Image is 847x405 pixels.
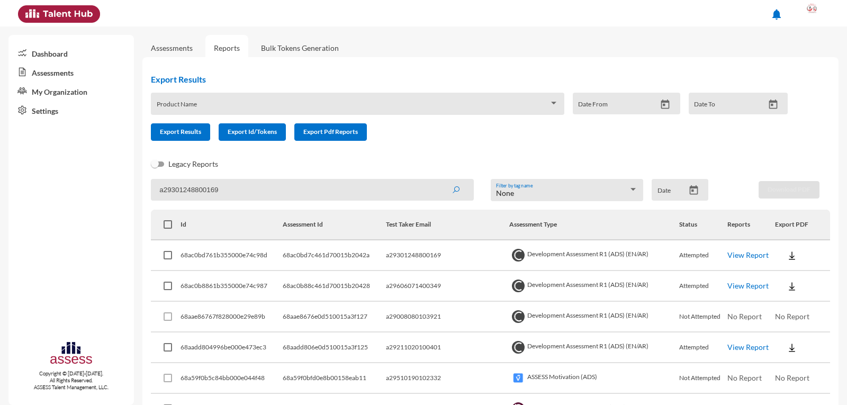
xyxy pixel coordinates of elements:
[181,240,283,271] td: 68ac0bd761b355000e74c98d
[759,181,819,199] button: Download PDF
[283,210,385,240] th: Assessment Id
[303,128,358,136] span: Export Pdf Reports
[160,128,201,136] span: Export Results
[727,373,762,382] span: No Report
[49,340,93,368] img: assesscompany-logo.png
[386,302,510,332] td: a29008080103921
[509,240,679,271] td: Development Assessment R1 (ADS) (EN/AR)
[386,271,510,302] td: a29606071400349
[775,312,809,321] span: No Report
[386,210,510,240] th: Test Taker Email
[283,332,385,363] td: 68aadd806e0d510015a3f125
[294,123,367,141] button: Export Pdf Reports
[509,332,679,363] td: Development Assessment R1 (ADS) (EN/AR)
[386,240,510,271] td: a29301248800169
[8,62,134,82] a: Assessments
[684,185,703,196] button: Open calendar
[509,210,679,240] th: Assessment Type
[727,250,769,259] a: View Report
[253,35,347,61] a: Bulk Tokens Generation
[283,271,385,302] td: 68ac0b88c461d70015b20428
[770,8,783,21] mat-icon: notifications
[283,302,385,332] td: 68aae8676e0d510015a3f127
[727,210,776,240] th: Reports
[656,99,674,110] button: Open calendar
[775,373,809,382] span: No Report
[727,312,762,321] span: No Report
[283,240,385,271] td: 68ac0bd7c461d70015b2042a
[768,185,810,193] span: Download PDF
[679,210,727,240] th: Status
[679,332,727,363] td: Attempted
[386,332,510,363] td: a29211020100401
[679,271,727,302] td: Attempted
[168,158,218,170] span: Legacy Reports
[8,370,134,391] p: Copyright © [DATE]-[DATE]. All Rights Reserved. ASSESS Talent Management, LLC.
[151,123,210,141] button: Export Results
[8,82,134,101] a: My Organization
[509,363,679,394] td: ASSESS Motivation (ADS)
[679,302,727,332] td: Not Attempted
[151,74,796,84] h2: Export Results
[727,281,769,290] a: View Report
[181,332,283,363] td: 68aadd804996be000e473ec3
[775,210,830,240] th: Export PDF
[228,128,277,136] span: Export Id/Tokens
[509,302,679,332] td: Development Assessment R1 (ADS) (EN/AR)
[181,363,283,394] td: 68a59f0b5c84bb000e044f48
[679,240,727,271] td: Attempted
[727,343,769,352] a: View Report
[764,99,782,110] button: Open calendar
[496,188,514,197] span: None
[509,271,679,302] td: Development Assessment R1 (ADS) (EN/AR)
[8,101,134,120] a: Settings
[283,363,385,394] td: 68a59f0bfd0e8b00158eab11
[151,179,473,201] input: Search by name, token, assessment type, etc.
[679,363,727,394] td: Not Attempted
[219,123,286,141] button: Export Id/Tokens
[181,302,283,332] td: 68aae86767f828000e29e89b
[181,210,283,240] th: Id
[151,43,193,52] a: Assessments
[386,363,510,394] td: a29510190102332
[205,35,248,61] a: Reports
[8,43,134,62] a: Dashboard
[181,271,283,302] td: 68ac0b8861b355000e74c987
